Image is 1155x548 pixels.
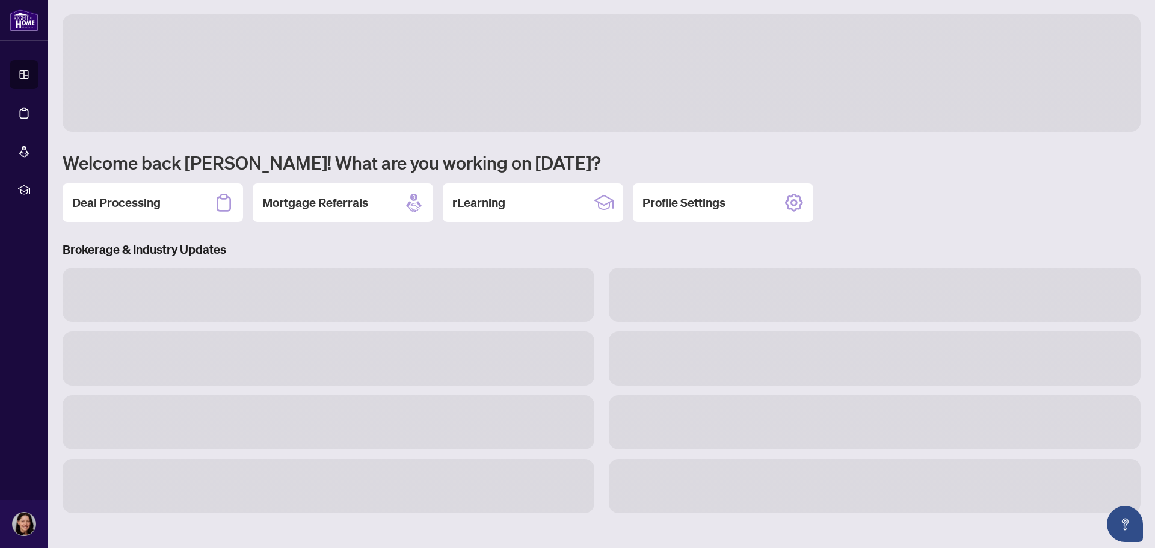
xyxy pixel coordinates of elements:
h2: Mortgage Referrals [262,194,368,211]
img: logo [10,9,38,31]
img: Profile Icon [13,513,35,535]
h2: Profile Settings [642,194,725,211]
h1: Welcome back [PERSON_NAME]! What are you working on [DATE]? [63,151,1141,174]
button: Open asap [1107,506,1143,542]
h3: Brokerage & Industry Updates [63,241,1141,258]
h2: rLearning [452,194,505,211]
h2: Deal Processing [72,194,161,211]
